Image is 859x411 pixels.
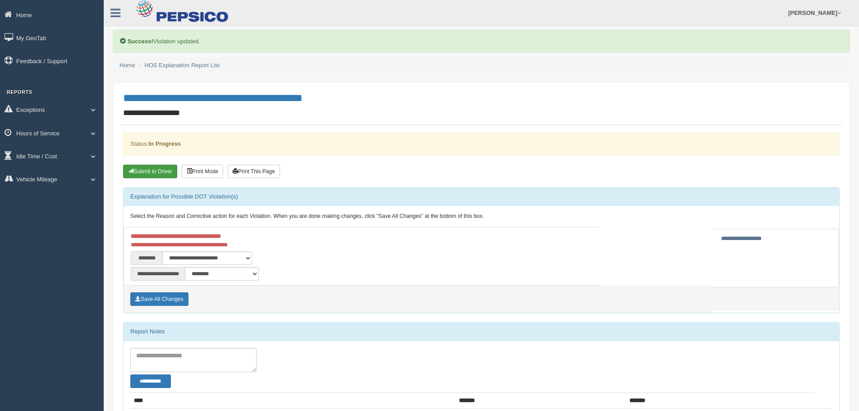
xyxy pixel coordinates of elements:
[228,165,280,178] button: Print This Page
[123,132,840,155] div: Status:
[124,188,839,206] div: Explanation for Possible DOT Violation(s)
[148,140,181,147] strong: In Progress
[128,38,153,45] b: Success!
[124,206,839,227] div: Select the Reason and Corrective action for each Violation. When you are done making changes, cli...
[182,165,223,178] button: Print Mode
[145,62,220,69] a: HOS Explanation Report List
[130,292,188,306] button: Save
[113,30,850,53] div: Violation updated.
[124,323,839,341] div: Report Notes
[123,165,177,178] button: Submit To Driver
[130,374,171,388] button: Change Filter Options
[119,62,135,69] a: Home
